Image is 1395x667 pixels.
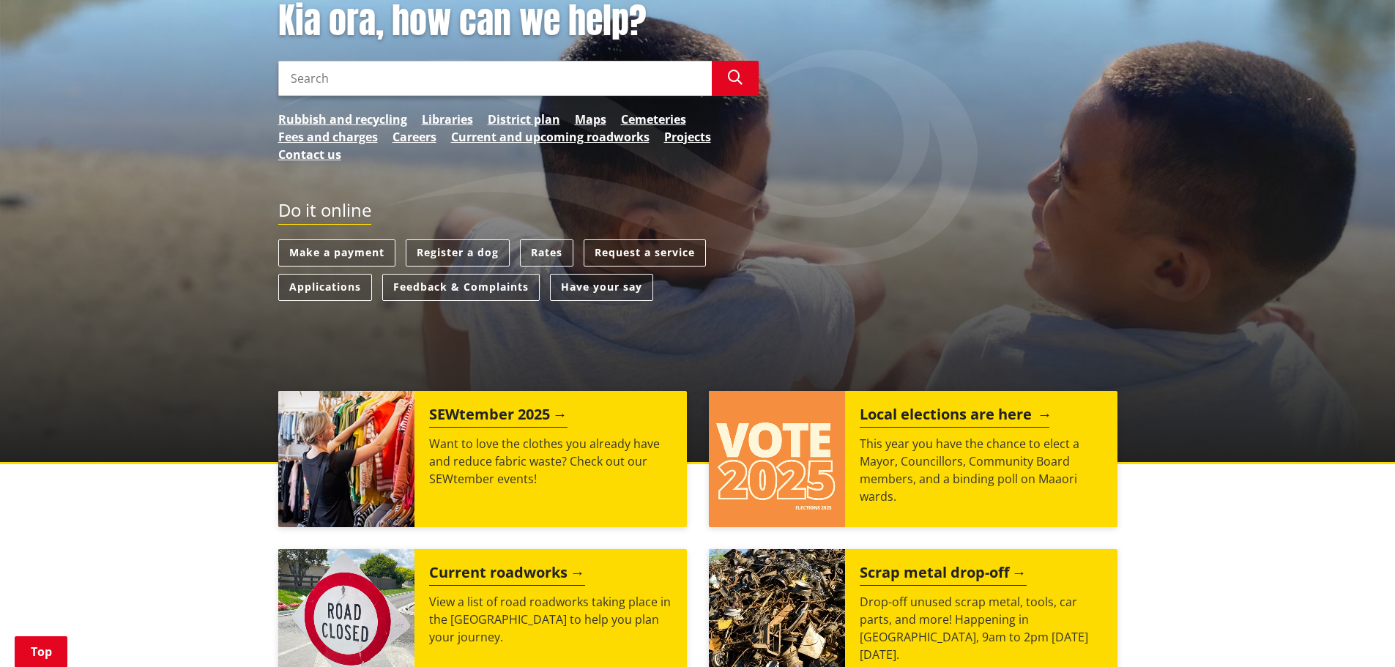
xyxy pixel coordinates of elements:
h2: SEWtember 2025 [429,406,568,428]
iframe: Messenger Launcher [1328,605,1380,658]
a: Feedback & Complaints [382,274,540,301]
a: Projects [664,128,711,146]
a: Rates [520,239,573,267]
a: Local elections are here This year you have the chance to elect a Mayor, Councillors, Community B... [709,391,1117,527]
a: Contact us [278,146,341,163]
img: Vote 2025 [709,391,845,527]
p: Want to love the clothes you already have and reduce fabric waste? Check out our SEWtember events! [429,435,672,488]
a: District plan [488,111,560,128]
a: Have your say [550,274,653,301]
a: Top [15,636,67,667]
p: Drop-off unused scrap metal, tools, car parts, and more! Happening in [GEOGRAPHIC_DATA], 9am to 2... [860,593,1103,663]
input: Search input [278,61,712,96]
a: Applications [278,274,372,301]
h2: Do it online [278,200,371,226]
a: Rubbish and recycling [278,111,407,128]
a: Request a service [584,239,706,267]
a: SEWtember 2025 Want to love the clothes you already have and reduce fabric waste? Check out our S... [278,391,687,527]
p: View a list of road roadworks taking place in the [GEOGRAPHIC_DATA] to help you plan your journey. [429,593,672,646]
p: This year you have the chance to elect a Mayor, Councillors, Community Board members, and a bindi... [860,435,1103,505]
a: Fees and charges [278,128,378,146]
a: Register a dog [406,239,510,267]
h2: Current roadworks [429,564,585,586]
a: Current and upcoming roadworks [451,128,650,146]
a: Libraries [422,111,473,128]
h2: Scrap metal drop-off [860,564,1027,586]
a: Maps [575,111,606,128]
img: SEWtember [278,391,414,527]
a: Cemeteries [621,111,686,128]
a: Make a payment [278,239,395,267]
h2: Local elections are here [860,406,1049,428]
a: Careers [393,128,436,146]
